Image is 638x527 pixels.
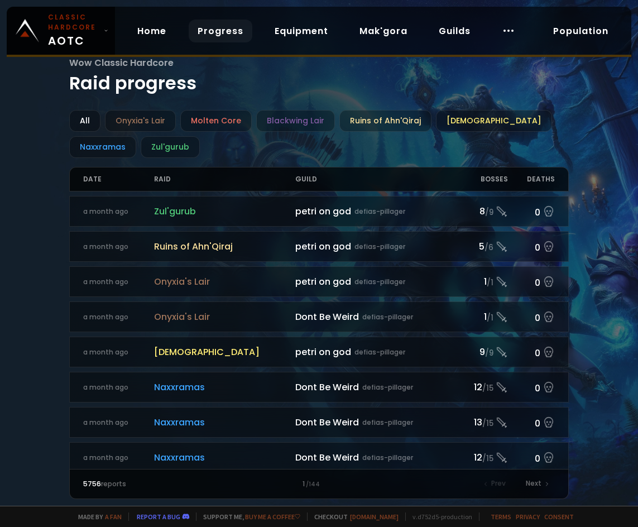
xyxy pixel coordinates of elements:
[508,379,555,395] div: 0
[295,345,460,359] div: petri on god
[362,453,413,463] small: defias-pillager
[351,20,416,42] a: Mak'gora
[83,207,154,217] div: a month ago
[137,512,180,521] a: Report a bug
[430,20,479,42] a: Guilds
[245,512,300,521] a: Buy me a coffee
[69,136,136,158] div: Naxxramas
[154,415,296,429] span: Naxxramas
[491,512,511,521] a: Terms
[48,12,99,49] span: AOTC
[460,204,508,218] div: 8
[508,203,555,219] div: 0
[83,242,154,252] div: a month ago
[295,204,460,218] div: petri on god
[485,207,493,218] small: / 9
[485,242,493,253] small: / 6
[69,337,569,367] a: a month ago[DEMOGRAPHIC_DATA]petri on goddefias-pillager9/90
[69,301,569,332] a: a month agoOnyxia's LairDont Be Weirddefias-pillager1/10
[460,275,508,289] div: 1
[508,274,555,290] div: 0
[154,345,296,359] span: [DEMOGRAPHIC_DATA]
[189,20,252,42] a: Progress
[83,312,154,322] div: a month ago
[354,207,405,217] small: defias-pillager
[154,239,296,253] span: Ruins of Ahn'Qiraj
[487,313,493,324] small: / 1
[460,345,508,359] div: 9
[69,196,569,227] a: a month agoZul'gurubpetri on goddefias-pillager8/90
[154,310,296,324] span: Onyxia's Lair
[69,56,569,70] span: Wow Classic Hardcore
[544,512,574,521] a: Consent
[460,380,508,394] div: 12
[405,512,472,521] span: v. d752d5 - production
[295,415,460,429] div: Dont Be Weird
[154,167,296,191] div: Raid
[83,347,154,357] div: a month ago
[508,414,555,430] div: 0
[69,266,569,297] a: a month agoOnyxia's Lairpetri on goddefias-pillager1/10
[196,512,300,521] span: Support me,
[508,167,555,191] div: Deaths
[482,418,493,429] small: / 15
[83,277,154,287] div: a month ago
[7,7,115,55] a: Classic HardcoreAOTC
[508,344,555,360] div: 0
[519,476,555,492] div: Next
[339,110,431,132] div: Ruins of Ahn'Qiraj
[83,382,154,392] div: a month ago
[487,277,493,289] small: / 1
[460,167,508,191] div: Bosses
[69,372,569,403] a: a month agoNaxxramasDont Be Weirddefias-pillager12/150
[485,348,493,359] small: / 9
[83,418,154,428] div: a month ago
[69,231,569,262] a: a month agoRuins of Ahn'Qirajpetri on goddefias-pillager5/60
[295,239,460,253] div: petri on god
[306,480,320,489] small: / 144
[436,110,552,132] div: [DEMOGRAPHIC_DATA]
[295,275,460,289] div: petri on god
[48,12,99,32] small: Classic Hardcore
[154,275,296,289] span: Onyxia's Lair
[350,512,399,521] a: [DOMAIN_NAME]
[180,110,252,132] div: Molten Core
[295,310,460,324] div: Dont Be Weird
[307,512,399,521] span: Checkout
[105,512,122,521] a: a fan
[354,277,405,287] small: defias-pillager
[362,312,413,322] small: defias-pillager
[460,451,508,464] div: 12
[508,238,555,255] div: 0
[508,449,555,466] div: 0
[460,310,508,324] div: 1
[154,451,296,464] span: Naxxramas
[71,512,122,521] span: Made by
[83,453,154,463] div: a month ago
[69,56,569,97] h1: Raid progress
[69,442,569,473] a: a month agoNaxxramasDont Be Weirddefias-pillager12/150
[460,415,508,429] div: 13
[154,204,296,218] span: Zul'gurub
[83,479,201,489] div: reports
[141,136,200,158] div: Zul'gurub
[69,110,100,132] div: All
[295,451,460,464] div: Dont Be Weird
[354,242,405,252] small: defias-pillager
[544,20,617,42] a: Population
[105,110,176,132] div: Onyxia's Lair
[83,479,101,488] span: 5756
[83,167,154,191] div: Date
[201,479,437,489] div: 1
[354,347,405,357] small: defias-pillager
[266,20,337,42] a: Equipment
[516,512,540,521] a: Privacy
[460,239,508,253] div: 5
[256,110,335,132] div: Blackwing Lair
[295,380,460,394] div: Dont Be Weird
[128,20,175,42] a: Home
[154,380,296,394] span: Naxxramas
[295,167,460,191] div: Guild
[362,382,413,392] small: defias-pillager
[482,383,493,394] small: / 15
